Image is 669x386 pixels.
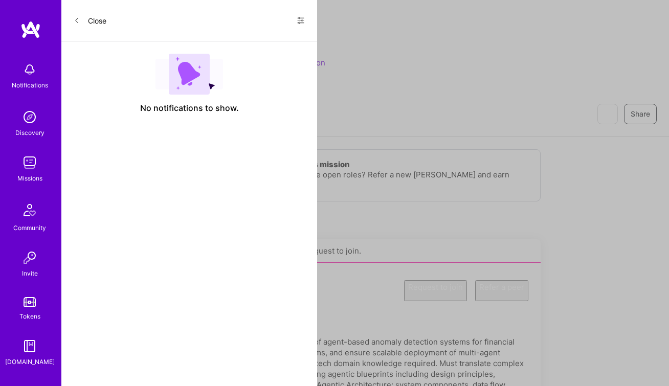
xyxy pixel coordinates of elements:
div: Tokens [19,311,40,322]
div: [DOMAIN_NAME] [5,356,55,367]
img: tokens [24,297,36,307]
div: Discovery [15,127,44,138]
span: No notifications to show. [140,103,239,113]
div: Community [13,222,46,233]
img: Community [17,198,42,222]
img: logo [20,20,41,39]
img: discovery [19,107,40,127]
button: Close [74,12,106,29]
div: Invite [22,268,38,279]
img: guide book [19,336,40,356]
img: Invite [19,247,40,268]
img: empty [155,54,223,95]
div: Missions [17,173,42,184]
img: bell [19,59,40,80]
img: teamwork [19,152,40,173]
div: Notifications [12,80,48,90]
